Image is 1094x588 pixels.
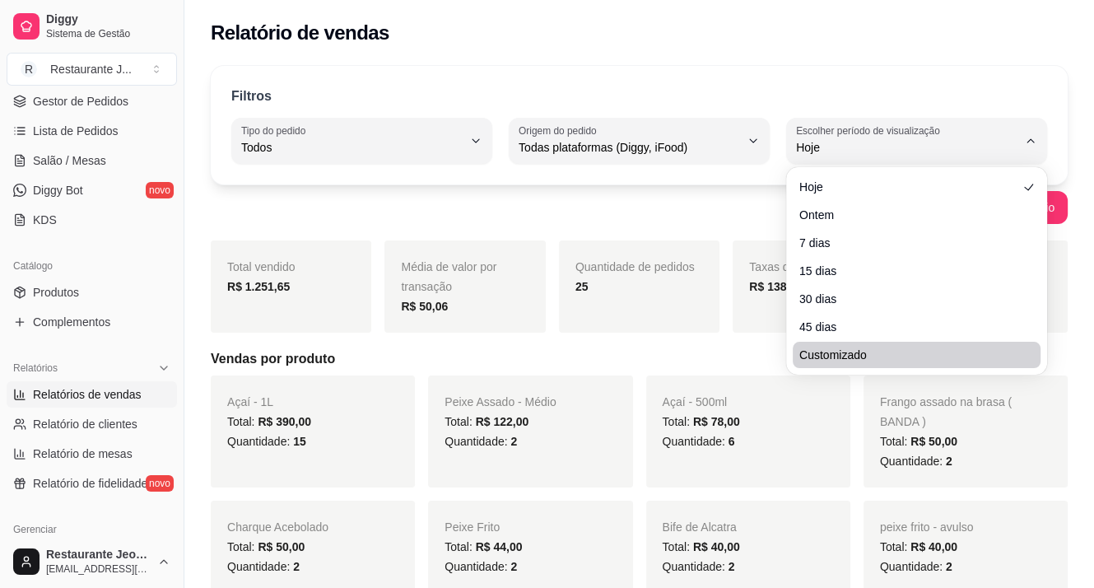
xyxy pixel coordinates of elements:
span: Quantidade de pedidos [575,260,695,273]
span: R [21,61,37,77]
span: Quantidade: [445,560,517,573]
span: Açaí - 1L [227,395,273,408]
span: Relatórios [13,362,58,375]
span: Diggy Bot [33,182,83,198]
div: Gerenciar [7,516,177,543]
label: Tipo do pedido [241,124,311,138]
h5: Vendas por produto [211,349,1068,369]
div: Catálogo [7,253,177,279]
span: 45 dias [799,319,1017,335]
span: Relatórios de vendas [33,386,142,403]
h2: Relatório de vendas [211,20,389,46]
span: R$ 122,00 [476,415,529,428]
span: Total: [880,435,957,448]
span: 2 [946,455,952,468]
span: Hoje [799,179,1017,195]
span: R$ 40,00 [910,540,957,553]
span: Todas plataformas (Diggy, iFood) [519,139,740,156]
span: Gestor de Pedidos [33,93,128,110]
span: Complementos [33,314,110,330]
span: R$ 390,00 [258,415,311,428]
span: R$ 78,00 [693,415,740,428]
span: Bife de Alcatra [663,520,737,534]
strong: R$ 138,00 [749,280,803,293]
span: [EMAIL_ADDRESS][DOMAIN_NAME] [46,562,151,576]
span: Total: [663,540,740,553]
span: Charque Acebolado [227,520,328,534]
span: peixe frito - avulso [880,520,974,534]
span: Total: [445,540,522,553]
button: Select a team [7,53,177,86]
span: 2 [729,560,735,573]
label: Escolher período de visualização [796,124,945,138]
span: Açaí - 500ml [663,395,728,408]
strong: R$ 50,06 [401,300,448,313]
span: R$ 44,00 [476,540,523,553]
div: Restaurante J ... [50,61,132,77]
span: 15 dias [799,263,1017,279]
span: Taxas de entrega [749,260,837,273]
span: 7 dias [799,235,1017,251]
span: 2 [510,435,517,448]
span: 15 [293,435,306,448]
span: R$ 50,00 [258,540,305,553]
span: 30 dias [799,291,1017,307]
span: Quantidade: [880,455,952,468]
span: Total: [663,415,740,428]
span: 2 [946,560,952,573]
span: Relatório de mesas [33,446,133,462]
span: Quantidade: [227,560,300,573]
span: 2 [293,560,300,573]
span: Ontem [799,207,1017,223]
span: Produtos [33,284,79,301]
span: Relatório de fidelidade [33,475,147,492]
span: Relatório de clientes [33,416,137,432]
span: Quantidade: [663,560,735,573]
span: Total: [227,540,305,553]
span: Lista de Pedidos [33,123,119,139]
span: Customizado [799,347,1017,363]
span: Peixe Assado - Médio [445,395,556,408]
span: 2 [510,560,517,573]
span: Peixe Frito [445,520,500,534]
span: Média de valor por transação [401,260,496,293]
span: Sistema de Gestão [46,27,170,40]
span: Quantidade: [227,435,306,448]
span: Total: [227,415,311,428]
span: Quantidade: [663,435,735,448]
span: Quantidade: [880,560,952,573]
strong: R$ 1.251,65 [227,280,290,293]
span: KDS [33,212,57,228]
span: R$ 50,00 [910,435,957,448]
span: Hoje [796,139,1017,156]
span: Diggy [46,12,170,27]
span: Total: [445,415,528,428]
span: R$ 40,00 [693,540,740,553]
span: Total vendido [227,260,296,273]
span: Todos [241,139,463,156]
p: Filtros [231,86,272,106]
strong: 25 [575,280,589,293]
span: Salão / Mesas [33,152,106,169]
span: Restaurante Jeová jireh [46,548,151,562]
span: Total: [880,540,957,553]
span: 6 [729,435,735,448]
span: Frango assado na brasa ( BANDA ) [880,395,1012,428]
label: Origem do pedido [519,124,602,138]
span: Quantidade: [445,435,517,448]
